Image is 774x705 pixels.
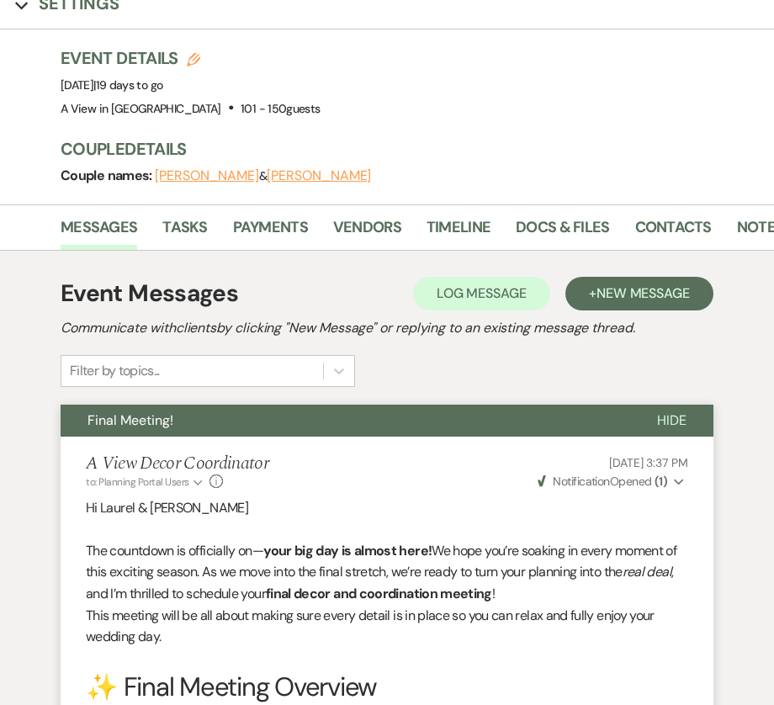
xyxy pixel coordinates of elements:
button: NotificationOpened (1) [535,473,688,490]
button: [PERSON_NAME] [267,169,371,183]
span: 19 days to go [96,77,163,93]
h3: Event Details [61,46,321,70]
span: Opened [538,474,667,489]
button: Final Meeting! [61,405,630,437]
span: 101 - 150 guests [241,101,320,116]
h5: A View Decor Coordinator [86,453,268,474]
a: Vendors [333,215,401,250]
a: Messages [61,215,137,250]
a: Timeline [427,215,490,250]
span: Hide [657,411,687,429]
span: A View in [GEOGRAPHIC_DATA] [61,101,221,116]
p: Hi Laurel & [PERSON_NAME] [86,497,688,519]
strong: your big day is almost here! [263,542,432,559]
span: Final Meeting! [87,411,173,429]
a: Contacts [635,215,712,250]
button: Log Message [413,277,550,310]
button: to: Planning Portal Users [86,474,205,490]
h2: Communicate with clients by clicking "New Message" or replying to an existing message thread. [61,318,713,338]
span: | [93,77,162,93]
h3: ✨ Final Meeting Overview [86,669,688,705]
span: Couple names: [61,167,155,184]
span: [DATE] 3:37 PM [609,455,688,470]
a: Tasks [162,215,207,250]
a: Payments [233,215,308,250]
span: & [155,168,371,183]
button: +New Message [565,277,713,310]
button: [PERSON_NAME] [155,169,259,183]
em: real deal [623,563,671,580]
strong: ( 1 ) [655,474,667,489]
button: Hide [630,405,713,437]
h1: Event Messages [61,276,238,311]
span: to: Planning Portal Users [86,475,189,489]
strong: final decor and coordination meeting [266,585,492,602]
span: [DATE] [61,77,162,93]
h3: Couple Details [61,137,757,161]
a: Docs & Files [516,215,609,250]
p: The countdown is officially on— We hope you’re soaking in every moment of this exciting season. A... [86,540,688,605]
span: New Message [596,284,690,302]
span: Notification [553,474,609,489]
p: This meeting will be all about making sure every detail is in place so you can relax and fully en... [86,605,688,648]
span: Log Message [437,284,527,302]
div: Filter by topics... [70,361,160,381]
